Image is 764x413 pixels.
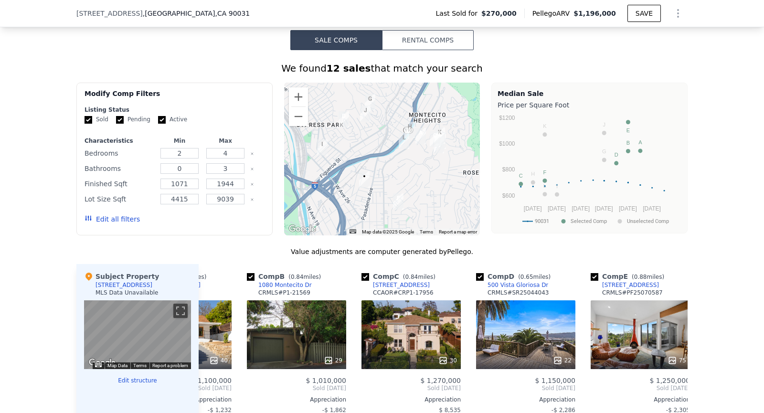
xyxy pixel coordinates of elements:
[327,63,371,74] strong: 12 sales
[373,281,430,289] div: [STREET_ADDRESS]
[548,205,566,212] text: [DATE]
[116,116,150,124] label: Pending
[247,281,312,289] a: 1080 Montecito Dr
[628,274,668,280] span: ( miles)
[591,396,690,403] div: Appreciation
[85,192,155,206] div: Lot Size Sqft
[85,116,92,124] input: Sold
[627,218,669,224] text: Unselected Comp
[595,205,613,212] text: [DATE]
[85,89,265,106] div: Modify Comp Filters
[498,98,681,112] div: Price per Square Foot
[84,272,159,281] div: Subject Property
[535,377,575,384] span: $ 1,150,000
[476,384,575,392] span: Sold [DATE]
[286,223,318,235] a: Open this area in Google Maps (opens a new window)
[95,289,159,297] div: MLS Data Unavailable
[85,214,140,224] button: Edit all filters
[514,274,554,280] span: ( miles)
[85,106,265,114] div: Listing Status
[289,107,308,126] button: Zoom out
[571,218,607,224] text: Selected Comp
[191,377,232,384] span: $ 1,100,000
[438,356,457,365] div: 30
[488,289,549,297] div: CRMLS # SR25044043
[638,139,642,145] text: A
[382,30,474,50] button: Rental Comps
[393,193,403,210] div: 434 Clifton St
[615,152,618,158] text: D
[159,137,201,145] div: Min
[172,384,232,392] span: Sold [DATE]
[85,147,155,160] div: Bedrooms
[591,272,668,281] div: Comp E
[543,183,546,189] text: L
[209,356,228,365] div: 40
[488,281,548,289] div: 500 Vista Gloriosa Dr
[247,272,325,281] div: Comp B
[116,116,124,124] input: Pending
[436,9,482,18] span: Last Sold for
[502,166,515,173] text: $800
[634,274,647,280] span: 0.88
[476,272,554,281] div: Comp D
[573,10,616,17] span: $1,196,000
[359,171,370,188] div: 133 W Avenue 31
[158,116,187,124] label: Active
[602,289,663,297] div: CRMLS # PF25070587
[173,304,188,318] button: Toggle fullscreen view
[95,363,102,367] button: Keyboard shortcuts
[535,218,549,224] text: 90031
[76,62,688,75] div: We found that match your search
[602,281,659,289] div: [STREET_ADDRESS]
[107,362,127,369] button: Map Data
[86,357,118,369] img: Google
[627,5,661,22] button: SAVE
[399,133,409,149] div: 3709 Griffin Ave
[84,300,191,369] div: Street View
[204,137,246,145] div: Max
[258,281,312,289] div: 1080 Montecito Dr
[502,192,515,199] text: $600
[499,115,515,121] text: $1200
[404,122,415,138] div: 3904 Homer St
[247,384,346,392] span: Sold [DATE]
[250,182,254,186] button: Clear
[152,363,188,368] a: Report a problem
[306,377,346,384] span: $ 1,010,000
[524,205,542,212] text: [DATE]
[591,384,690,392] span: Sold [DATE]
[361,396,461,403] div: Appreciation
[339,111,349,127] div: 500 Vista Gloriosa Dr
[250,198,254,201] button: Clear
[85,162,155,175] div: Bathrooms
[531,171,535,177] text: H
[258,289,310,297] div: CRMLS # P1-21569
[626,127,630,133] text: E
[532,9,574,18] span: Pellego ARV
[76,247,688,256] div: Value adjustments are computer generated by Pellego .
[85,177,155,191] div: Finished Sqft
[603,122,605,127] text: J
[415,128,426,144] div: 509 E Avenue 39
[286,223,318,235] img: Google
[85,116,108,124] label: Sold
[399,274,439,280] span: ( miles)
[498,112,681,231] div: A chart.
[435,127,445,144] div: 1130 Pagoda Pl
[158,116,166,124] input: Active
[247,396,346,403] div: Appreciation
[324,356,342,365] div: 29
[499,140,515,147] text: $1000
[362,229,414,234] span: Map data ©2025 Google
[602,148,606,154] text: G
[435,133,446,149] div: 1100 Montecito Dr
[250,152,254,156] button: Clear
[476,396,575,403] div: Appreciation
[619,205,637,212] text: [DATE]
[626,140,630,146] text: B
[668,356,686,365] div: 75
[476,281,548,289] a: 500 Vista Gloriosa Dr
[572,205,590,212] text: [DATE]
[439,229,477,234] a: Report a map error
